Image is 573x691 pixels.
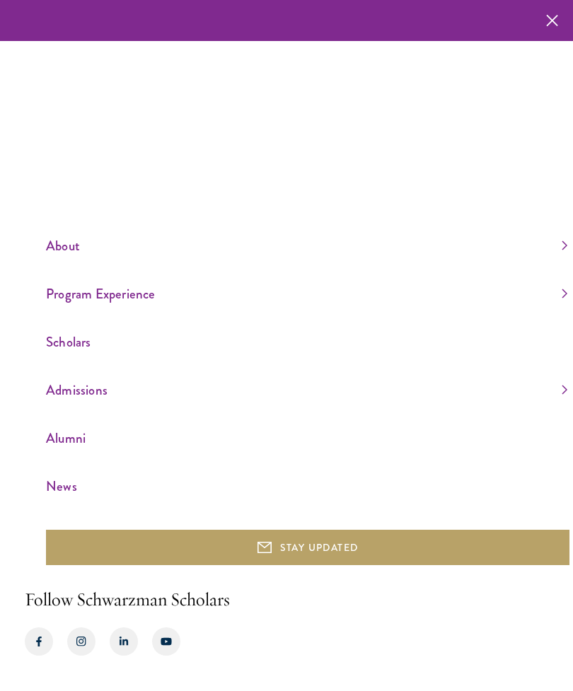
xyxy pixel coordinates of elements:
[46,282,567,306] a: Program Experience
[46,330,567,354] a: Scholars
[46,530,569,565] button: STAY UPDATED
[46,475,567,498] a: News
[46,426,567,450] a: Alumni
[25,586,548,613] h2: Follow Schwarzman Scholars
[46,378,567,402] a: Admissions
[46,234,567,257] a: About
